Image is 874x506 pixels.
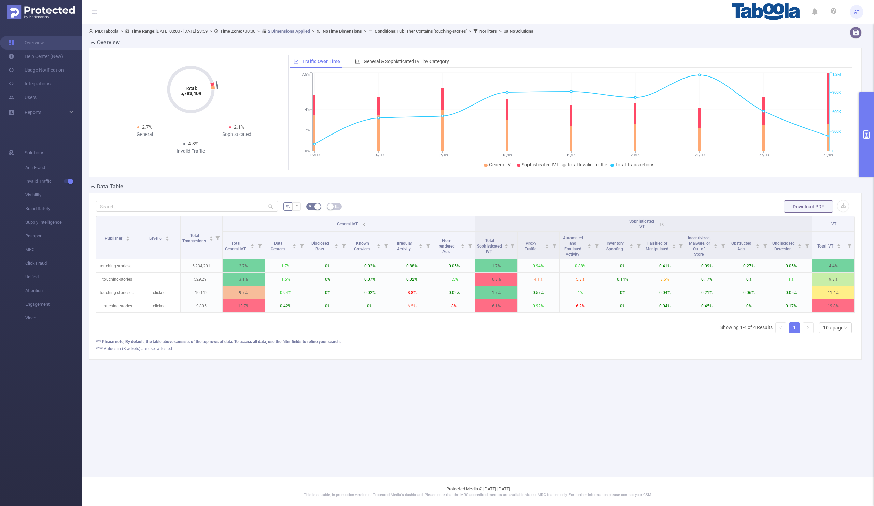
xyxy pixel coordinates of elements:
div: Invalid Traffic [145,147,237,155]
span: Publisher Contains 'touching-stories' [375,29,467,34]
span: Non-rendered Ads [439,238,455,254]
b: PID: [95,29,103,34]
span: General IVT [337,222,358,226]
i: icon: caret-up [545,243,549,245]
div: Sort [837,243,841,247]
a: Help Center (New) [8,50,63,63]
p: 1.5% [265,273,307,286]
span: > [255,29,262,34]
i: Filter menu [423,232,433,259]
p: 6.1% [475,299,517,312]
p: 0.94% [518,259,559,272]
b: Conditions : [375,29,397,34]
tspan: 0% [305,149,310,153]
li: Previous Page [775,322,786,333]
p: 4.4% [812,259,854,272]
tspan: 2% [305,128,310,132]
i: icon: caret-up [419,243,423,245]
i: icon: caret-down [756,245,760,248]
i: icon: caret-down [335,245,338,248]
span: General IVT [489,162,513,167]
span: Falsified or Manipulated [646,241,669,251]
i: icon: caret-up [292,243,296,245]
b: No Filters [479,29,497,34]
i: icon: caret-up [714,243,717,245]
p: touching-storieschannel [96,259,138,272]
p: 529,291 [181,273,222,286]
div: *** Please note, By default, the table above consists of the top rows of data. To access all data... [96,339,855,345]
span: Attention [25,284,82,297]
p: 10,112 [181,286,222,299]
i: Filter menu [676,232,686,259]
tspan: 21/09 [694,153,704,157]
i: icon: caret-down [545,245,549,248]
i: icon: caret-up [165,235,169,237]
i: Filter menu [508,232,517,259]
p: 8.8% [391,286,433,299]
div: Sort [545,243,549,247]
span: Data Centers [271,241,286,251]
i: icon: caret-up [505,243,508,245]
div: Sort [165,235,169,239]
span: Video [25,311,82,325]
div: Sort [419,243,423,247]
span: Total IVT [817,244,834,249]
i: Filter menu [718,232,728,259]
div: Sort [209,235,213,239]
i: icon: caret-up [335,243,338,245]
i: icon: caret-down [798,245,802,248]
b: Time Zone: [220,29,242,34]
p: 8% [433,299,475,312]
tspan: 23/09 [823,153,833,157]
div: General [99,131,191,138]
span: Total Invalid Traffic [567,162,607,167]
b: No Time Dimensions [323,29,362,34]
tspan: 1.2M [832,73,841,77]
i: icon: caret-down [672,245,676,248]
i: icon: line-chart [294,59,298,64]
i: icon: bar-chart [355,59,360,64]
div: Sort [714,243,718,247]
p: 9.7% [223,286,264,299]
span: AT [854,5,859,19]
tspan: 19/09 [566,153,576,157]
p: 1.7% [475,259,517,272]
i: icon: caret-down [629,245,633,248]
div: Sophisticated [191,131,283,138]
div: Sort [587,243,591,247]
tspan: 0 [832,149,834,153]
p: 0% [602,286,644,299]
span: Invalid Traffic [25,174,82,188]
span: > [208,29,214,34]
p: 5,234,201 [181,259,222,272]
span: Publisher [105,236,123,241]
a: Reports [25,106,41,119]
span: > [118,29,125,34]
p: 0% [728,299,770,312]
p: 0.07% [349,273,391,286]
span: Taboola [DATE] 00:00 - [DATE] 23:59 +00:00 [89,29,533,34]
p: 0% [602,299,644,312]
i: icon: user [89,29,95,33]
i: icon: caret-down [505,245,508,248]
h2: Overview [97,39,120,47]
span: Obstructed Ads [731,241,751,251]
p: 9.3% [812,273,854,286]
span: Incentivized, Malware, or Out-of-Store [688,236,711,257]
span: Sophisticated IVT [522,162,559,167]
b: Time Range: [131,29,156,34]
span: Supply Intelligence [25,215,82,229]
span: 4.8% [188,141,198,146]
i: icon: caret-up [629,243,633,245]
p: 0% [307,273,349,286]
i: Filter menu [802,232,812,259]
span: Inventory Spoofing [606,241,624,251]
i: icon: caret-down [126,238,129,240]
span: Brand Safety [25,202,82,215]
span: # [295,204,298,209]
b: No Solutions [510,29,533,34]
i: icon: caret-down [837,245,841,248]
span: 2.7% [142,124,152,130]
i: icon: caret-down [165,238,169,240]
p: 1.7% [475,286,517,299]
